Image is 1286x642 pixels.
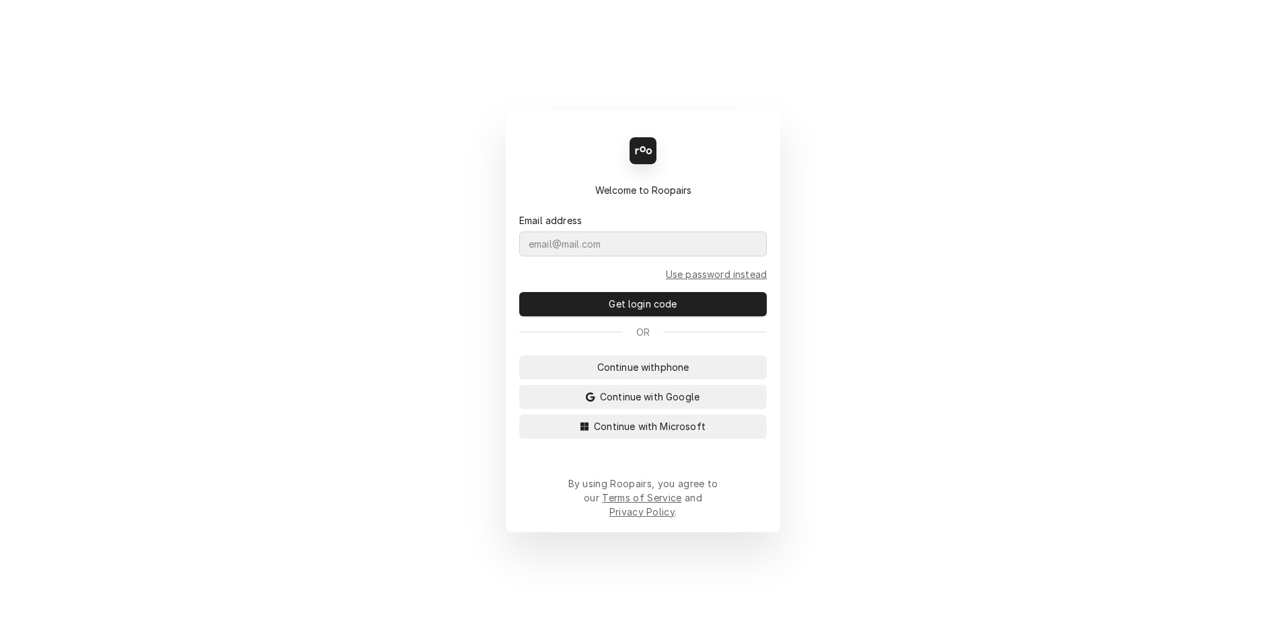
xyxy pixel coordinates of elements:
[519,385,767,409] button: Continue with Google
[519,213,582,227] label: Email address
[666,267,767,281] a: Go to Email and password form
[602,492,681,503] a: Terms of Service
[519,355,767,380] button: Continue withphone
[519,292,767,316] button: Get login code
[519,231,767,256] input: email@mail.com
[519,415,767,439] button: Continue with Microsoft
[609,506,675,518] a: Privacy Policy
[568,476,718,519] div: By using Roopairs, you agree to our and .
[519,183,767,197] div: Welcome to Roopairs
[591,419,708,433] span: Continue with Microsoft
[595,360,692,374] span: Continue with phone
[606,297,679,311] span: Get login code
[519,325,767,339] div: Or
[597,390,702,404] span: Continue with Google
